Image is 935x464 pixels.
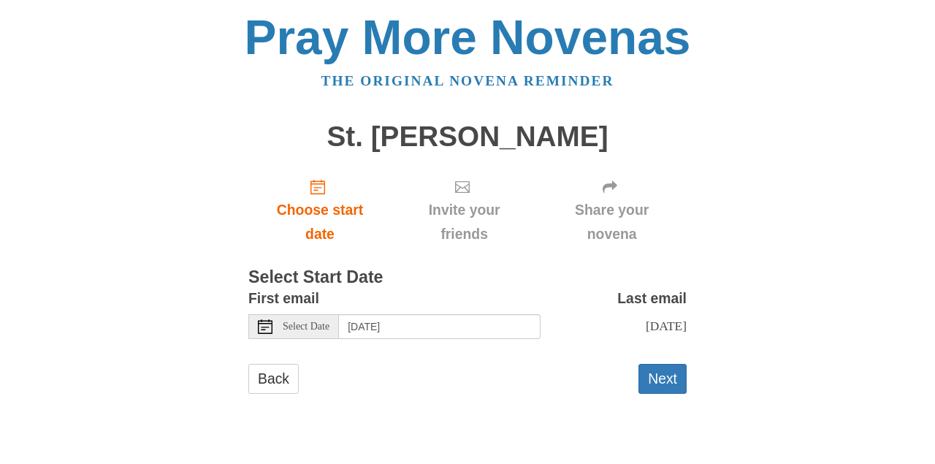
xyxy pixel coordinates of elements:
span: Invite your friends [406,198,522,246]
a: The original novena reminder [321,73,614,88]
div: Click "Next" to confirm your start date first. [537,167,687,254]
a: Back [248,364,299,394]
h1: St. [PERSON_NAME] [248,121,687,153]
a: Pray More Novenas [245,10,691,64]
div: Click "Next" to confirm your start date first. [392,167,537,254]
span: Share your novena [552,198,672,246]
span: Choose start date [263,198,377,246]
h3: Select Start Date [248,268,687,287]
a: Choose start date [248,167,392,254]
span: Select Date [283,322,329,332]
button: Next [638,364,687,394]
span: [DATE] [646,319,687,333]
label: Last email [617,286,687,311]
label: First email [248,286,319,311]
